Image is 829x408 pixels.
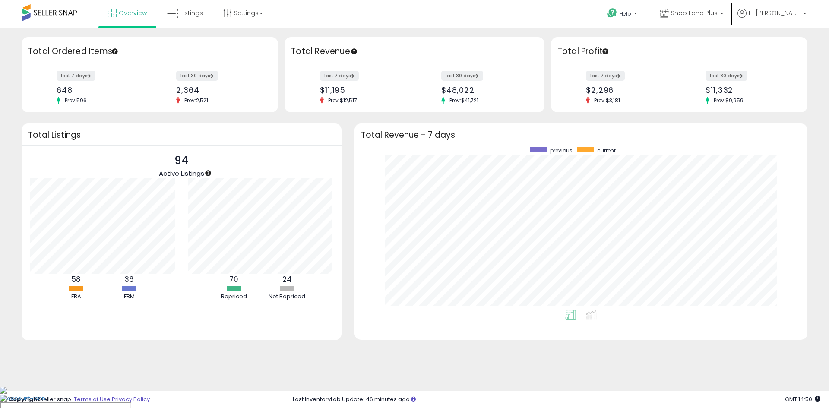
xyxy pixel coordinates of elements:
div: 648 [57,85,143,95]
span: current [597,147,616,154]
div: $2,296 [586,85,673,95]
label: last 7 days [586,71,625,81]
h3: Total Listings [28,132,335,138]
div: Tooltip anchor [204,169,212,177]
b: 70 [229,274,238,285]
p: 94 [159,152,204,169]
label: last 7 days [320,71,359,81]
span: Prev: 2,521 [180,97,212,104]
div: FBA [50,293,102,301]
span: Prev: $9,959 [709,97,748,104]
div: Tooltip anchor [350,47,358,55]
div: Repriced [208,293,260,301]
span: Prev: $12,517 [324,97,361,104]
div: Tooltip anchor [601,47,609,55]
div: 2,364 [176,85,263,95]
label: last 30 days [706,71,747,81]
span: Listings [180,9,203,17]
span: Prev: $3,181 [590,97,624,104]
span: Prev: 596 [60,97,91,104]
h3: Total Revenue [291,45,538,57]
div: $48,022 [441,85,529,95]
span: Overview [119,9,147,17]
h3: Total Ordered Items [28,45,272,57]
label: last 7 days [57,71,95,81]
a: Hi [PERSON_NAME] [737,9,807,28]
span: Shop Land Plus [671,9,718,17]
span: previous [550,147,573,154]
span: Active Listings [159,169,204,178]
b: 24 [282,274,292,285]
span: Help [620,10,631,17]
h3: Total Revenue - 7 days [361,132,801,138]
div: $11,332 [706,85,792,95]
span: Hi [PERSON_NAME] [749,9,801,17]
b: 58 [72,274,81,285]
h3: Total Profit [557,45,801,57]
div: $11,195 [320,85,408,95]
a: Help [600,1,646,28]
i: Get Help [607,8,617,19]
div: Tooltip anchor [111,47,119,55]
span: Prev: $41,721 [445,97,483,104]
label: last 30 days [176,71,218,81]
label: last 30 days [441,71,483,81]
div: FBM [103,293,155,301]
div: Not Repriced [261,293,313,301]
b: 36 [124,274,134,285]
